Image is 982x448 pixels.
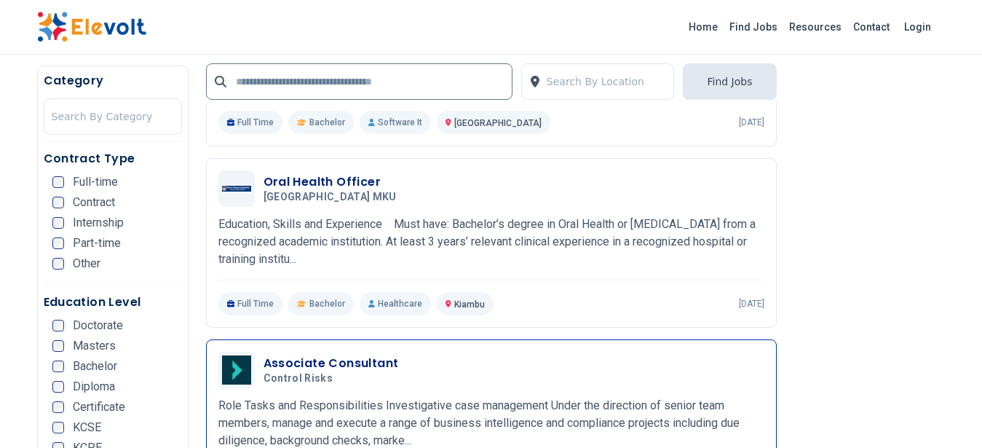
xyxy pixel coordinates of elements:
img: Control Risks [222,355,251,385]
h3: Oral Health Officer [264,173,403,191]
p: Education, Skills and Experience Must have: Bachelor’s degree in Oral Health or [MEDICAL_DATA] fr... [218,216,764,268]
input: Internship [52,217,64,229]
span: Control Risks [264,372,333,385]
button: Find Jobs [683,63,776,100]
span: Other [73,258,100,270]
input: Full-time [52,176,64,188]
h5: Category [44,72,182,90]
h3: Associate Consultant [264,355,399,372]
span: KCSE [73,422,101,433]
span: Certificate [73,401,125,413]
span: Internship [73,217,124,229]
input: Certificate [52,401,64,413]
a: Find Jobs [724,15,783,39]
img: Elevolt [37,12,146,42]
input: Diploma [52,381,64,393]
input: KCSE [52,422,64,433]
p: Healthcare [360,292,431,315]
input: Other [52,258,64,270]
span: Part-time [73,237,121,249]
p: Software It [360,111,431,134]
span: [GEOGRAPHIC_DATA] MKU [264,191,397,204]
span: Masters [73,340,116,352]
span: Doctorate [73,320,123,331]
span: Diploma [73,381,115,393]
h5: Contract Type [44,150,182,168]
a: Contact [847,15,895,39]
input: Bachelor [52,361,64,372]
input: Contract [52,197,64,208]
input: Part-time [52,237,64,249]
span: Kiambu [454,299,485,310]
a: Login [895,12,940,42]
p: Full Time [218,292,283,315]
p: Full Time [218,111,283,134]
a: Resources [783,15,847,39]
h5: Education Level [44,294,182,311]
span: Bachelor [309,298,345,310]
a: Mount Kenya University MKUOral Health Officer[GEOGRAPHIC_DATA] MKUEducation, Skills and Experienc... [218,170,764,315]
span: Contract [73,197,115,208]
input: Masters [52,340,64,352]
span: Bachelor [73,361,117,372]
span: [GEOGRAPHIC_DATA] [454,118,542,128]
iframe: Chat Widget [909,378,982,448]
span: Full-time [73,176,118,188]
p: [DATE] [739,117,764,128]
p: [DATE] [739,298,764,310]
span: Bachelor [309,117,345,128]
img: Mount Kenya University MKU [222,186,251,192]
input: Doctorate [52,320,64,331]
a: Home [683,15,724,39]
